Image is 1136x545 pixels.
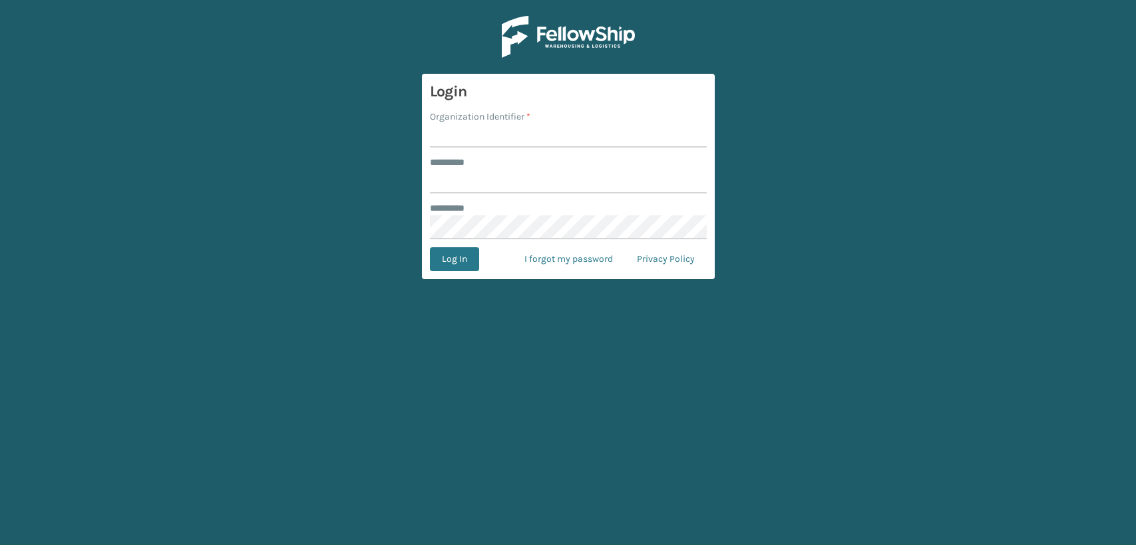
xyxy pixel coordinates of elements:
label: Organization Identifier [430,110,530,124]
img: Logo [502,16,635,58]
button: Log In [430,247,479,271]
a: I forgot my password [512,247,625,271]
a: Privacy Policy [625,247,707,271]
h3: Login [430,82,707,102]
